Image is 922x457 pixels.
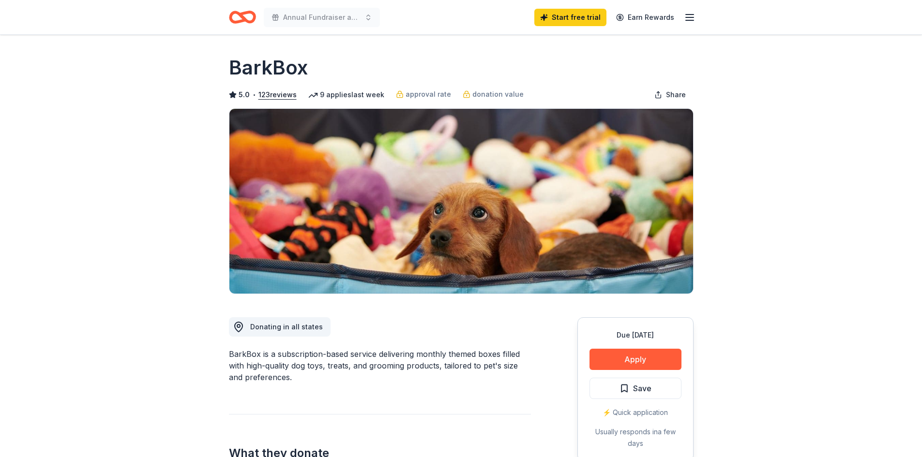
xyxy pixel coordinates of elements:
div: Due [DATE] [589,329,681,341]
div: BarkBox is a subscription-based service delivering monthly themed boxes filled with high-quality ... [229,348,531,383]
button: 123reviews [258,89,297,101]
a: donation value [463,88,524,100]
span: Save [633,382,651,395]
span: Share [666,89,686,101]
span: Donating in all states [250,323,323,331]
h1: BarkBox [229,54,308,81]
button: Save [589,378,681,399]
span: donation value [472,88,524,100]
button: Annual Fundraiser and Silent Auction [264,8,380,27]
div: Usually responds in a few days [589,426,681,449]
span: • [252,91,256,99]
a: approval rate [396,88,451,100]
button: Apply [589,349,681,370]
div: ⚡️ Quick application [589,407,681,418]
a: Home [229,6,256,29]
a: Start free trial [534,9,606,26]
span: Annual Fundraiser and Silent Auction [283,12,361,23]
img: Image for BarkBox [229,109,693,294]
span: approval rate [406,88,451,100]
button: Share [647,85,694,104]
a: Earn Rewards [610,9,680,26]
div: 9 applies last week [308,89,384,101]
span: 5.0 [239,89,250,101]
